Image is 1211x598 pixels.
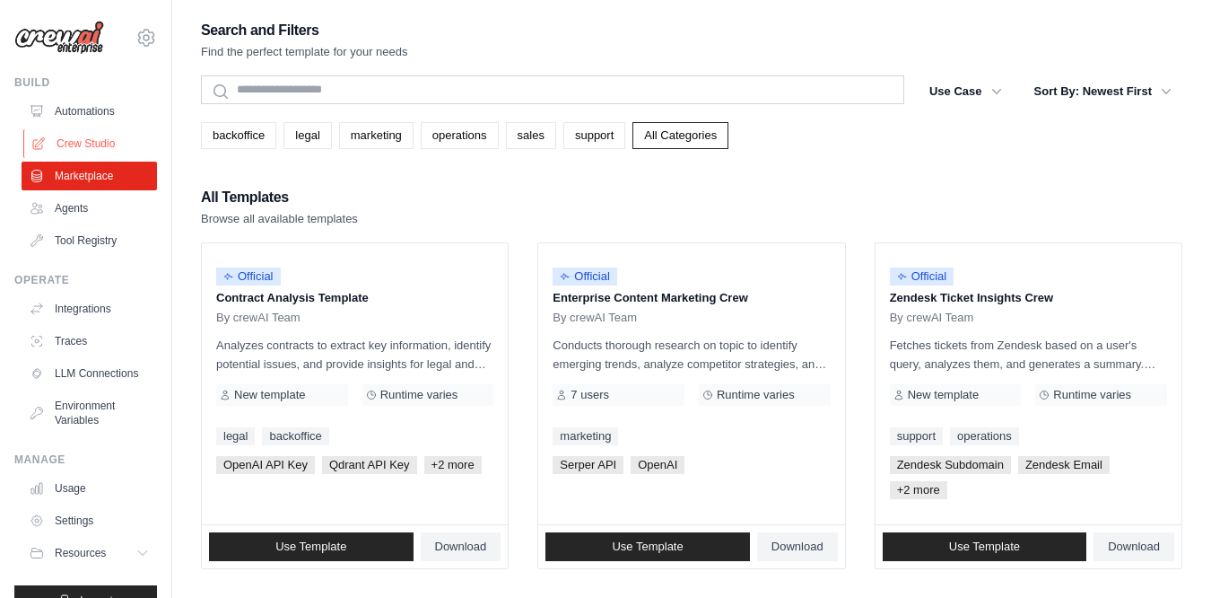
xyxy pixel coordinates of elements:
[22,539,157,567] button: Resources
[1053,388,1131,402] span: Runtime varies
[380,388,458,402] span: Runtime varies
[201,18,408,43] h2: Search and Filters
[22,162,157,190] a: Marketplace
[883,532,1087,561] a: Use Template
[632,122,728,149] a: All Categories
[14,21,104,55] img: Logo
[262,427,328,445] a: backoffice
[1018,456,1110,474] span: Zendesk Email
[919,75,1013,108] button: Use Case
[216,311,301,325] span: By crewAI Team
[890,336,1167,374] p: Fetches tickets from Zendesk based on a user's query, analyzes them, and generates a summary. Out...
[563,122,625,149] a: support
[209,532,414,561] a: Use Template
[421,532,501,561] a: Download
[717,388,795,402] span: Runtime varies
[890,427,943,445] a: support
[216,456,315,474] span: OpenAI API Key
[22,506,157,535] a: Settings
[631,456,684,474] span: OpenAI
[545,532,750,561] a: Use Template
[201,210,358,228] p: Browse all available templates
[22,226,157,255] a: Tool Registry
[201,122,276,149] a: backoffice
[757,532,838,561] a: Download
[201,43,408,61] p: Find the perfect template for your needs
[216,289,493,307] p: Contract Analysis Template
[1108,540,1160,554] span: Download
[435,540,487,554] span: Download
[553,427,618,445] a: marketing
[275,540,346,554] span: Use Template
[339,122,414,149] a: marketing
[22,359,157,388] a: LLM Connections
[14,273,157,287] div: Operate
[201,185,358,210] h2: All Templates
[22,194,157,223] a: Agents
[22,295,157,323] a: Integrations
[424,456,482,474] span: +2 more
[612,540,683,554] span: Use Template
[553,336,830,374] p: Conducts thorough research on topic to identify emerging trends, analyze competitor strategies, a...
[322,456,417,474] span: Qdrant API Key
[553,268,617,286] span: Official
[22,391,157,435] a: Environment Variables
[506,122,556,149] a: sales
[216,427,255,445] a: legal
[22,97,157,126] a: Automations
[1093,532,1174,561] a: Download
[890,289,1167,307] p: Zendesk Ticket Insights Crew
[22,327,157,356] a: Traces
[553,289,830,307] p: Enterprise Content Marketing Crew
[890,456,1011,474] span: Zendesk Subdomain
[771,540,823,554] span: Download
[571,388,609,402] span: 7 users
[234,388,305,402] span: New template
[950,427,1019,445] a: operations
[55,546,106,560] span: Resources
[14,75,157,90] div: Build
[216,336,493,374] p: Analyzes contracts to extract key information, identify potential issues, and provide insights fo...
[14,453,157,467] div: Manage
[908,388,979,402] span: New template
[1024,75,1182,108] button: Sort By: Newest First
[553,311,637,325] span: By crewAI Team
[421,122,499,149] a: operations
[949,540,1020,554] span: Use Template
[553,456,623,474] span: Serper API
[890,268,954,286] span: Official
[890,481,947,499] span: +2 more
[890,311,974,325] span: By crewAI Team
[216,268,281,286] span: Official
[22,474,157,503] a: Usage
[23,129,159,158] a: Crew Studio
[283,122,331,149] a: legal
